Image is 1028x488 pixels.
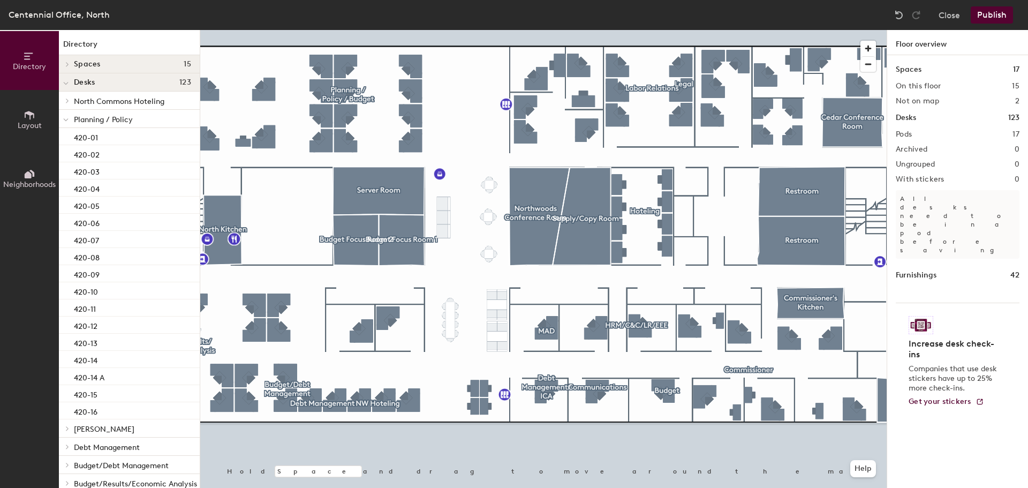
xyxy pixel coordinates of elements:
h4: Increase desk check-ins [909,339,1000,360]
h2: Pods [896,130,912,139]
div: Centennial Office, North [9,8,110,21]
span: 123 [179,78,191,87]
button: Help [850,460,876,477]
h1: 123 [1008,112,1019,124]
span: [PERSON_NAME] [74,425,134,434]
p: 420-07 [74,233,99,245]
h2: Archived [896,145,927,154]
p: 420-03 [74,164,100,177]
span: Neighborhoods [3,180,56,189]
h2: With stickers [896,175,944,184]
button: Close [939,6,960,24]
span: North Commons Hoteling [74,97,164,106]
img: Redo [911,10,921,20]
p: 420-12 [74,319,97,331]
h2: On this floor [896,82,941,91]
p: 420-09 [74,267,100,280]
h2: 0 [1015,160,1019,169]
h1: Desks [896,112,916,124]
p: 420-01 [74,130,98,142]
a: Get your stickers [909,397,984,407]
p: 420-02 [74,147,100,160]
h2: 0 [1015,175,1019,184]
h1: Furnishings [896,269,936,281]
span: Get your stickers [909,397,971,406]
span: Directory [13,62,46,71]
p: 420-16 [74,404,97,417]
h2: Not on map [896,97,939,106]
p: 420-04 [74,182,100,194]
h2: 2 [1015,97,1019,106]
button: Publish [971,6,1013,24]
p: 420-14 A [74,370,104,382]
h1: Floor overview [887,30,1028,55]
p: 420-11 [74,302,96,314]
span: 15 [184,60,191,69]
p: All desks need to be in a pod before saving [896,190,1019,259]
img: Undo [894,10,904,20]
p: Companies that use desk stickers have up to 25% more check-ins. [909,364,1000,393]
h2: 0 [1015,145,1019,154]
p: 420-10 [74,284,98,297]
span: Debt Management [74,443,140,452]
span: Desks [74,78,95,87]
h1: 42 [1010,269,1019,281]
span: Budget/Debt Management [74,461,169,470]
h1: Spaces [896,64,921,76]
p: 420-15 [74,387,97,400]
p: 420-14 [74,353,97,365]
h2: 15 [1012,82,1019,91]
img: Sticker logo [909,316,933,334]
p: 420-05 [74,199,100,211]
span: Spaces [74,60,101,69]
p: 420-13 [74,336,97,348]
span: Planning / Policy [74,115,133,124]
h2: 17 [1012,130,1019,139]
h1: Directory [59,39,200,55]
p: 420-06 [74,216,100,228]
h1: 17 [1013,64,1019,76]
span: Layout [18,121,42,130]
p: 420-08 [74,250,100,262]
h2: Ungrouped [896,160,935,169]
